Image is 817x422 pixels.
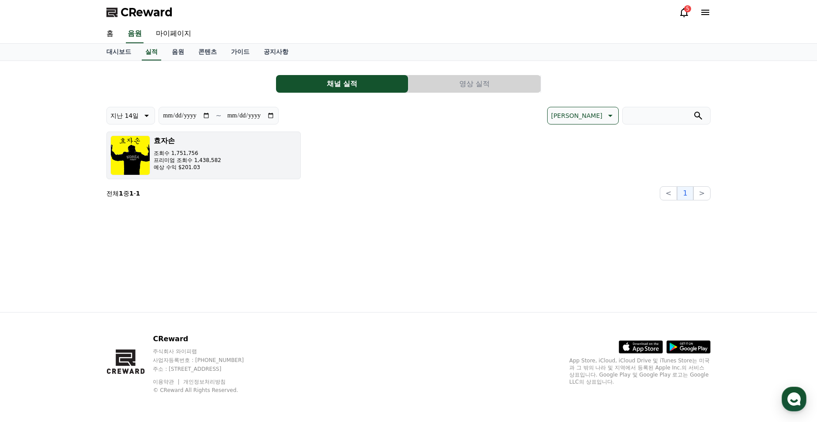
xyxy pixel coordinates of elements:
[149,25,198,43] a: 마이페이지
[660,186,677,200] button: <
[142,44,161,60] a: 실적
[276,75,408,93] button: 채널 실적
[679,7,689,18] a: 5
[136,293,147,300] span: 설정
[684,5,691,12] div: 5
[110,136,150,175] img: 효자손
[129,190,134,197] strong: 1
[408,75,541,93] button: 영상 실적
[28,293,33,300] span: 홈
[58,280,114,302] a: 대화
[216,110,221,121] p: ~
[3,280,58,302] a: 홈
[99,44,138,60] a: 대시보드
[153,365,261,373] p: 주소 : [STREET_ADDRESS]
[693,186,711,200] button: >
[408,75,541,93] a: 영상 실적
[154,157,221,164] p: 프리미엄 조회수 1,438,582
[121,5,173,19] span: CReward
[126,25,144,43] a: 음원
[119,190,123,197] strong: 1
[153,379,181,385] a: 이용약관
[106,5,173,19] a: CReward
[99,25,121,43] a: 홈
[547,107,619,124] button: [PERSON_NAME]
[153,334,261,344] p: CReward
[257,44,295,60] a: 공지사항
[154,136,221,146] h3: 효자손
[224,44,257,60] a: 가이드
[114,280,170,302] a: 설정
[81,294,91,301] span: 대화
[106,189,140,198] p: 전체 중 -
[154,164,221,171] p: 예상 수익 $201.03
[136,190,140,197] strong: 1
[153,387,261,394] p: © CReward All Rights Reserved.
[165,44,191,60] a: 음원
[106,107,155,124] button: 지난 14일
[569,357,711,385] p: App Store, iCloud, iCloud Drive 및 iTunes Store는 미국과 그 밖의 나라 및 지역에서 등록된 Apple Inc.의 서비스 상표입니다. Goo...
[106,132,301,179] button: 효자손 조회수 1,751,756 프리미엄 조회수 1,438,582 예상 수익 $201.03
[677,186,693,200] button: 1
[110,109,139,122] p: 지난 14일
[154,150,221,157] p: 조회수 1,751,756
[153,357,261,364] p: 사업자등록번호 : [PHONE_NUMBER]
[183,379,226,385] a: 개인정보처리방침
[191,44,224,60] a: 콘텐츠
[153,348,261,355] p: 주식회사 와이피랩
[551,109,602,122] p: [PERSON_NAME]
